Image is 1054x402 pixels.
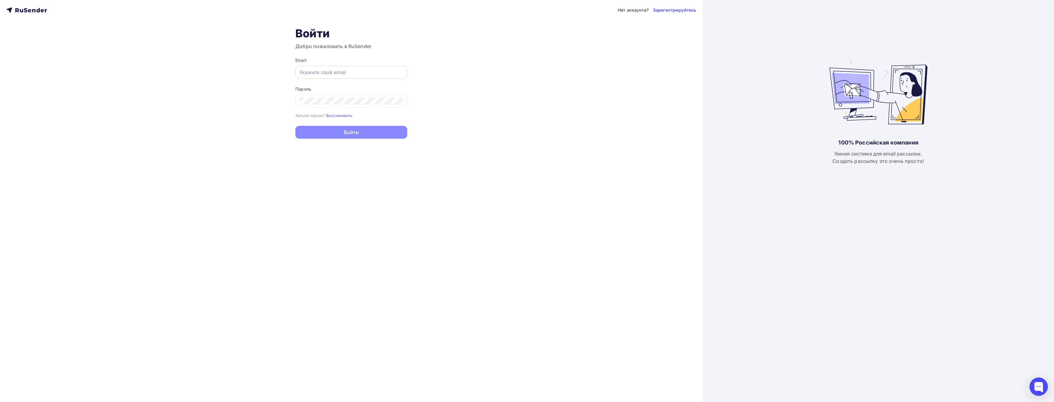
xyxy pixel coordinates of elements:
[832,150,924,165] div: Умная система для email рассылок. Создать рассылку это очень просто!
[618,7,649,13] div: Нет аккаунта?
[295,86,407,92] div: Пароль
[295,113,325,118] small: Забыли пароль?
[295,27,407,40] h1: Войти
[295,57,407,63] div: Email
[295,43,407,50] h3: Добро пожаловать в RuSender
[295,126,407,139] button: Войти
[653,7,696,13] a: Зарегистрируйтесь
[299,69,403,76] input: Укажите свой email
[326,113,352,118] a: Восстановить
[838,139,918,146] div: 100% Российская компания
